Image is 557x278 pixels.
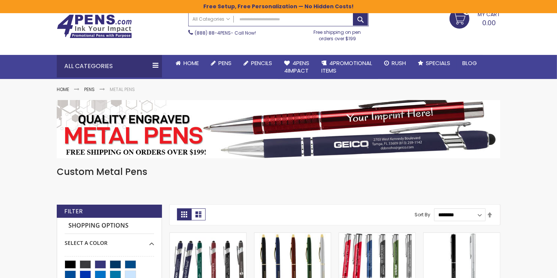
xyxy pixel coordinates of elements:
[306,26,369,41] div: Free shipping on pen orders over $199
[195,30,231,36] a: (888) 88-4PENS
[218,59,232,67] span: Pens
[238,55,278,71] a: Pencils
[170,232,246,239] a: Custom Soft Touch Metal Pen - Stylus Top
[170,55,205,71] a: Home
[57,14,132,38] img: 4Pens Custom Pens and Promotional Products
[251,59,272,67] span: Pencils
[462,59,477,67] span: Blog
[57,166,500,178] h1: Custom Metal Pens
[321,59,372,74] span: 4PROMOTIONAL ITEMS
[177,208,191,220] strong: Grid
[183,59,199,67] span: Home
[57,100,500,158] img: Metal Pens
[412,55,456,71] a: Specials
[315,55,378,79] a: 4PROMOTIONALITEMS
[65,218,154,234] strong: Shopping Options
[192,16,230,22] span: All Categories
[415,211,430,218] label: Sort By
[378,55,412,71] a: Rush
[57,55,162,77] div: All Categories
[392,59,406,67] span: Rush
[205,55,238,71] a: Pens
[278,55,315,79] a: 4Pens4impact
[189,13,234,25] a: All Categories
[57,86,69,93] a: Home
[195,30,256,36] span: - Call Now!
[450,9,500,27] a: 0.00 0
[65,234,154,247] div: Select A Color
[424,232,500,239] a: Berkley Ballpoint Pen with Chrome Trim
[110,86,135,93] strong: Metal Pens
[284,59,309,74] span: 4Pens 4impact
[426,59,450,67] span: Specials
[84,86,95,93] a: Pens
[254,232,331,239] a: Cooper Deluxe Metal Pen w/Gold Trim
[339,232,415,239] a: Paradigm Plus Custom Metal Pens
[456,55,483,71] a: Blog
[482,18,496,27] span: 0.00
[64,207,83,216] strong: Filter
